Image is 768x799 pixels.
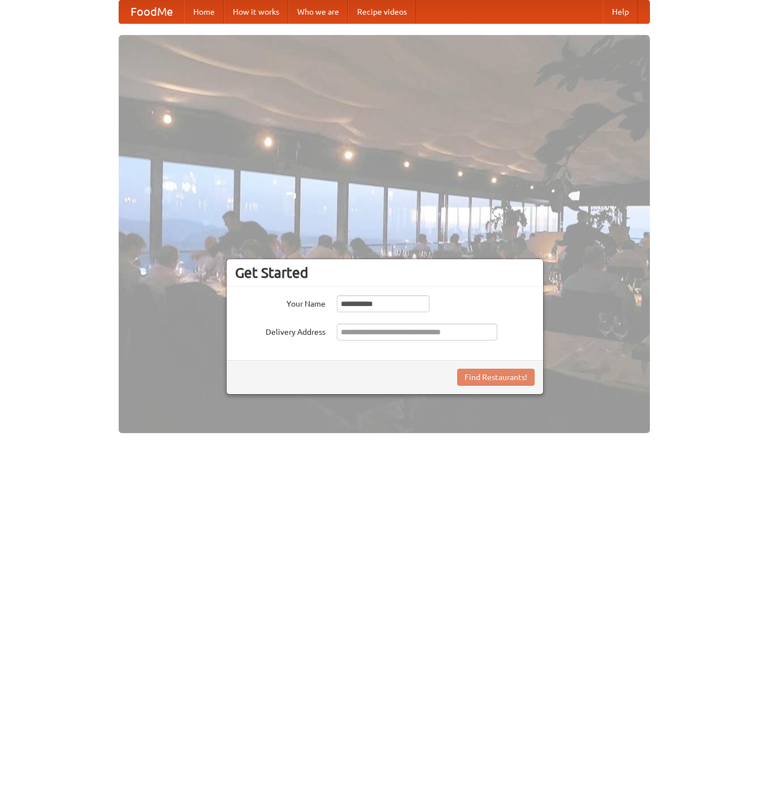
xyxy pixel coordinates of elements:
[235,264,535,281] h3: Get Started
[288,1,348,23] a: Who we are
[235,324,326,338] label: Delivery Address
[457,369,535,386] button: Find Restaurants!
[224,1,288,23] a: How it works
[603,1,638,23] a: Help
[119,1,184,23] a: FoodMe
[235,295,326,309] label: Your Name
[348,1,416,23] a: Recipe videos
[184,1,224,23] a: Home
